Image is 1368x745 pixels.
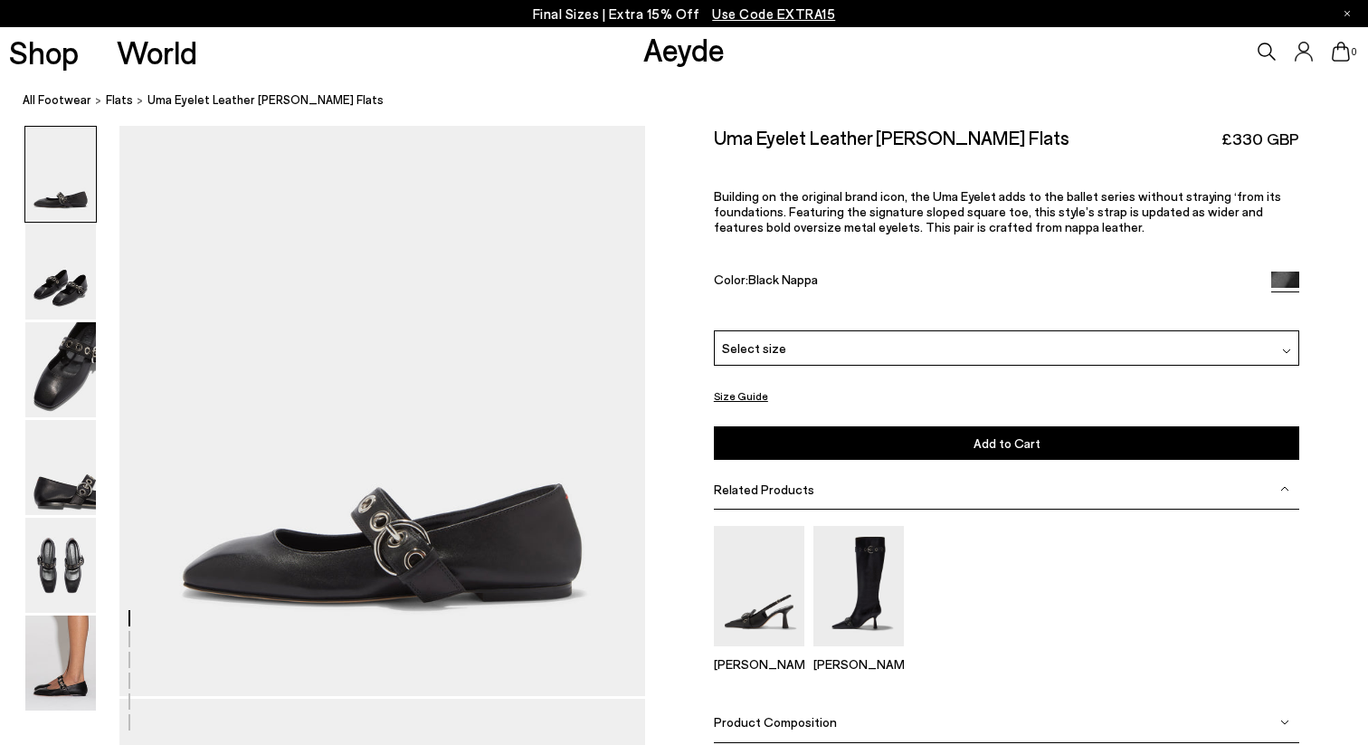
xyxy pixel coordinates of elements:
p: [PERSON_NAME] [813,656,904,672]
img: Uma Eyelet Leather Mary-Janes Flats - Image 4 [25,420,96,515]
img: Uma Eyelet Leather Mary-Janes Flats - Image 3 [25,322,96,417]
img: Uma Eyelet Leather Mary-Janes Flats - Image 1 [25,127,96,222]
button: Add to Cart [714,426,1300,460]
img: Vivian Eyelet High Boots [813,526,904,646]
span: Add to Cart [974,435,1040,451]
img: svg%3E [1282,347,1291,356]
h2: Uma Eyelet Leather [PERSON_NAME] Flats [714,126,1069,148]
span: Product Composition [714,715,837,731]
a: Vivian Eyelet High Boots [PERSON_NAME] [813,634,904,672]
img: Tara Eyelet Pumps [714,526,804,646]
img: Uma Eyelet Leather Mary-Janes Flats - Image 2 [25,224,96,320]
nav: breadcrumb [23,76,1368,126]
span: 0 [1350,47,1359,57]
div: Color: [714,272,1253,292]
img: svg%3E [1280,718,1289,727]
a: Tara Eyelet Pumps [PERSON_NAME] [714,634,804,672]
a: Aeyde [643,30,725,68]
button: Size Guide [714,385,768,407]
span: Black Nappa [748,272,818,287]
a: 0 [1332,42,1350,62]
a: All Footwear [23,91,91,110]
p: Building on the original brand icon, the Uma Eyelet adds to the ballet series without straying ‘f... [714,188,1300,234]
span: Select size [722,339,786,358]
a: Flats [106,91,133,110]
span: Navigate to /collections/ss25-final-sizes [712,5,835,22]
span: Related Products [714,482,814,497]
a: World [117,36,197,68]
img: Uma Eyelet Leather Mary-Janes Flats - Image 6 [25,616,96,711]
a: Shop [9,36,79,68]
img: Uma Eyelet Leather Mary-Janes Flats - Image 5 [25,518,96,613]
span: Uma Eyelet Leather [PERSON_NAME] Flats [147,91,384,110]
span: £330 GBP [1221,128,1299,150]
img: svg%3E [1280,484,1289,493]
span: Flats [106,92,133,107]
p: [PERSON_NAME] [714,656,804,672]
p: Final Sizes | Extra 15% Off [533,3,836,25]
